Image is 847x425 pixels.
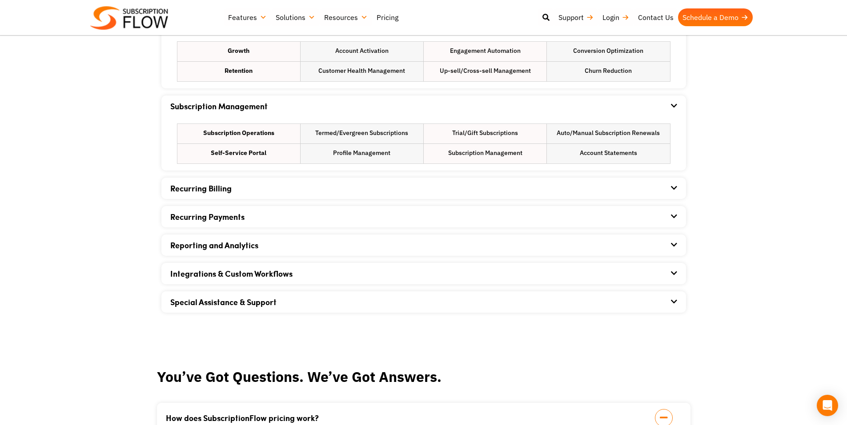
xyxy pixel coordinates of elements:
div: Open Intercom Messenger [817,395,838,416]
strong: Subscription Operations [203,128,274,138]
a: Recurring Billing [170,183,232,194]
li: Conversion Optimization [547,42,670,61]
h2: You’ve Got Questions. We’ve Got Answers. [157,369,690,385]
li: Termed/Evergreen Subscriptions [301,124,423,143]
a: How does SubscriptionFlow pricing work? [166,414,659,422]
a: Schedule a Demo [678,8,753,26]
div: Special Assistance & Support [170,291,677,313]
a: Resources [320,8,372,26]
a: Solutions [271,8,320,26]
a: Pricing [372,8,403,26]
a: Integrations & Custom Workflows [170,268,293,279]
li: Churn Reduction [547,62,670,81]
a: Recurring Payments [170,211,245,222]
strong: Retention [225,66,253,75]
li: Customer Health Management [301,62,423,81]
li: Auto/Manual Subscription Renewals [547,124,670,143]
div: Recurring Payments [170,206,677,227]
li: Profile Management [301,144,423,163]
a: Features [224,8,271,26]
li: Engagement Automation [424,42,546,61]
a: Reporting and Analytics [170,239,258,251]
a: Special Assistance & Support [170,296,277,308]
div: Subscription Management [170,95,677,117]
a: Support [554,8,598,26]
li: Account Activation [301,42,423,61]
div: Recurring Billing [170,178,677,199]
li: Up-sell/Cross-sell Management [424,62,546,81]
a: Contact Us [634,8,678,26]
div: Subscription Management [170,117,677,171]
strong: Growth [228,46,249,56]
a: Login [598,8,634,26]
div: Integrations & Custom Workflows [170,263,677,284]
strong: Self-Service Portal [211,148,266,158]
li: Subscription Management [424,144,546,163]
div: Growth and Retention Managment [170,35,677,88]
li: Trial/Gift Subscriptions [424,124,546,143]
img: Subscriptionflow [90,6,168,30]
a: Subscription Management [170,100,268,112]
div: Reporting and Analytics [170,234,677,256]
li: Account Statements [547,144,670,163]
